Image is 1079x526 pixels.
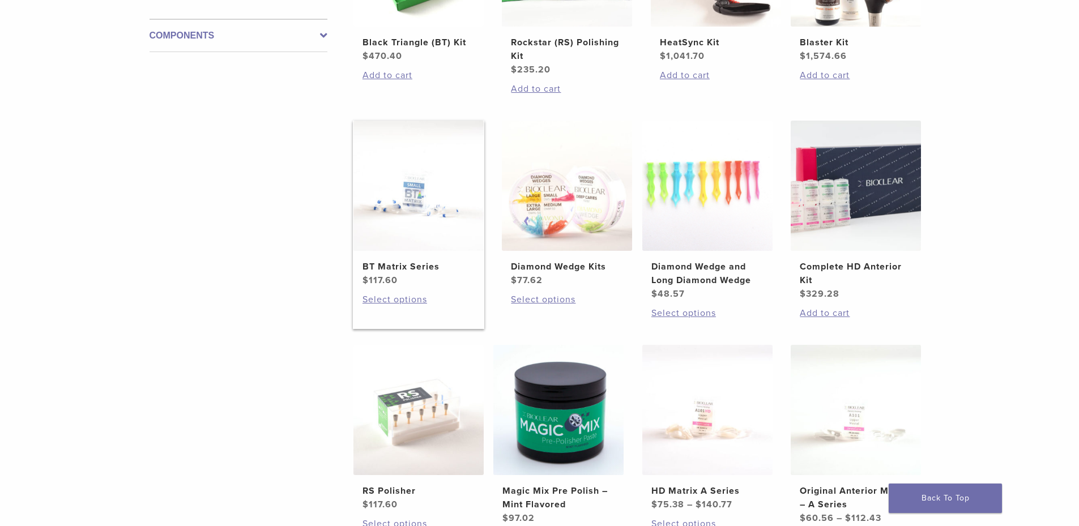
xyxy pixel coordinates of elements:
span: $ [362,50,369,62]
span: $ [800,50,806,62]
bdi: 112.43 [845,512,881,524]
bdi: 1,041.70 [660,50,705,62]
a: Select options for “Diamond Wedge and Long Diamond Wedge” [651,306,764,320]
span: $ [511,64,517,75]
h2: Complete HD Anterior Kit [800,260,912,287]
bdi: 1,574.66 [800,50,847,62]
a: Magic Mix Pre Polish - Mint FlavoredMagic Mix Pre Polish – Mint Flavored $97.02 [493,345,625,525]
span: $ [502,512,509,524]
a: Diamond Wedge and Long Diamond WedgeDiamond Wedge and Long Diamond Wedge $48.57 [642,121,774,301]
a: Original Anterior Matrix - A SeriesOriginal Anterior Matrix – A Series [790,345,922,525]
img: BT Matrix Series [353,121,484,251]
bdi: 140.77 [696,499,732,510]
span: $ [800,288,806,300]
img: Diamond Wedge and Long Diamond Wedge [642,121,773,251]
a: Diamond Wedge KitsDiamond Wedge Kits $77.62 [501,121,633,287]
img: HD Matrix A Series [642,345,773,475]
h2: Blaster Kit [800,36,912,49]
span: $ [651,499,658,510]
a: Add to cart: “Blaster Kit” [800,69,912,82]
img: Magic Mix Pre Polish - Mint Flavored [493,345,624,475]
span: – [687,499,693,510]
h2: Original Anterior Matrix – A Series [800,484,912,511]
img: RS Polisher [353,345,484,475]
bdi: 97.02 [502,512,535,524]
span: $ [511,275,517,286]
bdi: 48.57 [651,288,685,300]
img: Diamond Wedge Kits [502,121,632,251]
span: – [837,512,842,524]
h2: RS Polisher [362,484,475,498]
a: RS PolisherRS Polisher $117.60 [353,345,485,511]
a: Add to cart: “HeatSync Kit” [660,69,772,82]
a: Back To Top [889,484,1002,513]
h2: BT Matrix Series [362,260,475,273]
bdi: 329.28 [800,288,839,300]
span: $ [651,288,658,300]
bdi: 235.20 [511,64,551,75]
h2: Rockstar (RS) Polishing Kit [511,36,623,63]
label: Components [150,29,327,42]
h2: Diamond Wedge and Long Diamond Wedge [651,260,764,287]
span: $ [696,499,702,510]
img: Complete HD Anterior Kit [791,121,921,251]
a: Add to cart: “Complete HD Anterior Kit” [800,306,912,320]
h2: Magic Mix Pre Polish – Mint Flavored [502,484,615,511]
a: HD Matrix A SeriesHD Matrix A Series [642,345,774,511]
a: Add to cart: “Rockstar (RS) Polishing Kit” [511,82,623,96]
bdi: 470.40 [362,50,402,62]
h2: Black Triangle (BT) Kit [362,36,475,49]
h2: HD Matrix A Series [651,484,764,498]
a: Select options for “Diamond Wedge Kits” [511,293,623,306]
a: Complete HD Anterior KitComplete HD Anterior Kit $329.28 [790,121,922,301]
span: $ [845,512,851,524]
span: $ [362,499,369,510]
span: $ [660,50,666,62]
bdi: 77.62 [511,275,543,286]
a: Add to cart: “Black Triangle (BT) Kit” [362,69,475,82]
span: $ [362,275,369,286]
bdi: 117.60 [362,275,398,286]
img: Original Anterior Matrix - A Series [791,345,921,475]
a: Select options for “BT Matrix Series” [362,293,475,306]
a: BT Matrix SeriesBT Matrix Series $117.60 [353,121,485,287]
span: $ [800,512,806,524]
bdi: 60.56 [800,512,834,524]
h2: Diamond Wedge Kits [511,260,623,273]
bdi: 75.38 [651,499,684,510]
bdi: 117.60 [362,499,398,510]
h2: HeatSync Kit [660,36,772,49]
